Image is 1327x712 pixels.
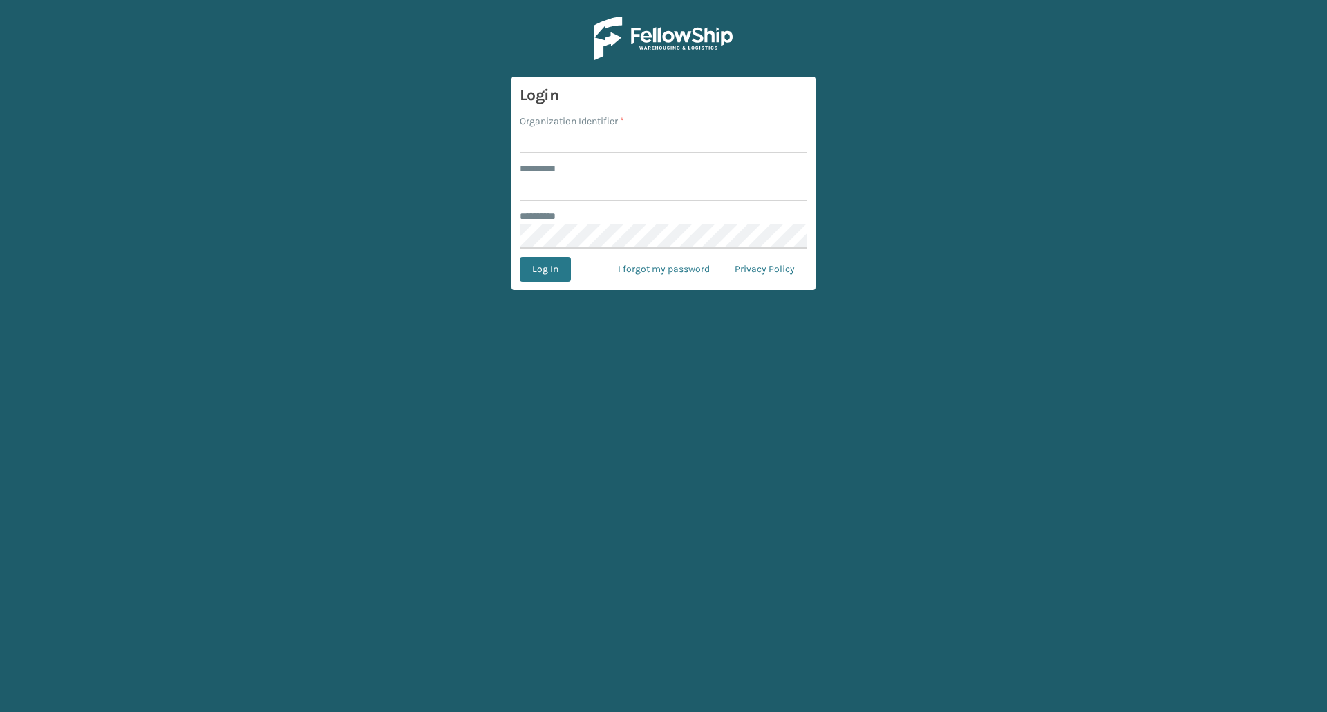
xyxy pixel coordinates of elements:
[605,257,722,282] a: I forgot my password
[594,17,733,60] img: Logo
[520,114,624,128] label: Organization Identifier
[520,257,571,282] button: Log In
[520,85,807,106] h3: Login
[722,257,807,282] a: Privacy Policy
